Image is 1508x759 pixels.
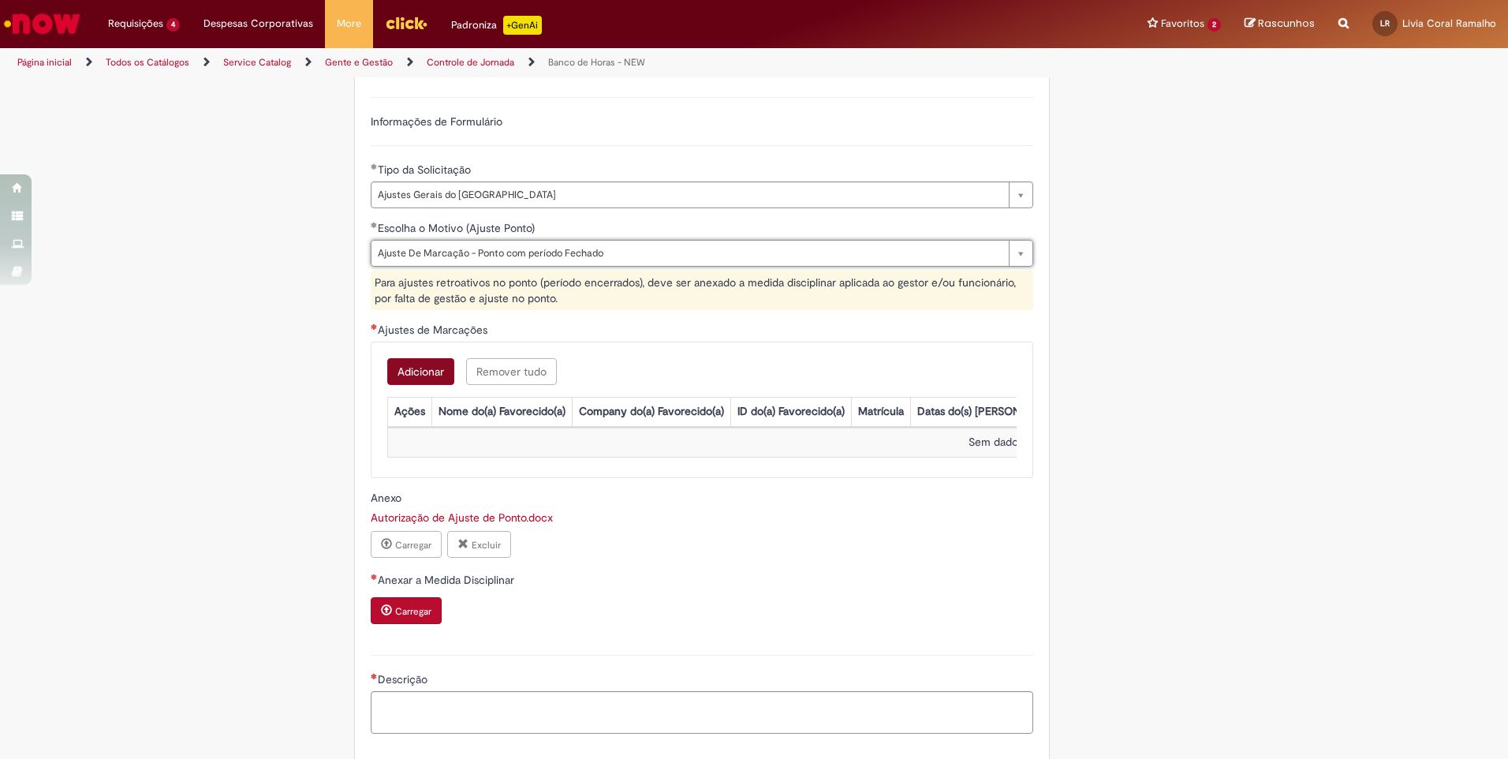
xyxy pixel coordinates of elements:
[371,163,378,170] span: Obrigatório Preenchido
[1208,18,1221,32] span: 2
[2,8,83,39] img: ServiceNow
[1380,18,1390,28] span: LR
[851,397,910,426] th: Matrícula
[385,11,427,35] img: click_logo_yellow_360x200.png
[1258,16,1315,31] span: Rascunhos
[451,16,542,35] div: Padroniza
[325,56,393,69] a: Gente e Gestão
[371,691,1033,734] textarea: Descrição
[387,397,431,426] th: Ações
[378,672,431,686] span: Descrição
[371,323,378,330] span: Necessários
[910,397,1079,426] th: Datas do(s) [PERSON_NAME](s)
[1402,17,1496,30] span: Livia Coral Ramalho
[730,397,851,426] th: ID do(a) Favorecido(a)
[108,16,163,32] span: Requisições
[17,56,72,69] a: Página inicial
[427,56,514,69] a: Controle de Jornada
[371,222,378,228] span: Obrigatório Preenchido
[378,573,517,587] span: Anexar a Medida Disciplinar
[203,16,313,32] span: Despesas Corporativas
[371,673,378,679] span: Necessários
[166,18,180,32] span: 4
[106,56,189,69] a: Todos os Catálogos
[371,114,502,129] label: Informações de Formulário
[223,56,291,69] a: Service Catalog
[378,163,474,177] span: Tipo da Solicitação
[503,16,542,35] p: +GenAi
[395,605,431,618] small: Carregar
[1245,17,1315,32] a: Rascunhos
[371,510,553,525] a: Download de Autorização de Ajuste de Ponto.docx
[378,323,491,337] span: Ajustes de Marcações
[1161,16,1204,32] span: Favoritos
[431,397,572,426] th: Nome do(a) Favorecido(a)
[378,182,1001,208] span: Ajustes Gerais do [GEOGRAPHIC_DATA]
[371,271,1033,310] div: Para ajustes retroativos no ponto (período encerrados), deve ser anexado a medida disciplinar apl...
[572,397,730,426] th: Company do(a) Favorecido(a)
[378,241,1001,266] span: Ajuste De Marcação - Ponto com período Fechado
[371,597,442,624] button: Carregar anexo de Anexar a Medida Disciplinar Required
[337,16,361,32] span: More
[12,48,994,77] ul: Trilhas de página
[387,358,454,385] button: Add a row for Ajustes de Marcações
[371,491,405,505] span: Somente leitura - Anexo
[548,56,645,69] a: Banco de Horas - NEW
[371,574,378,580] span: Necessários
[378,221,538,235] span: Escolha o Motivo (Ajuste Ponto)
